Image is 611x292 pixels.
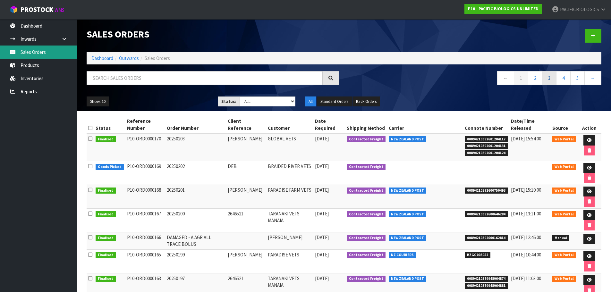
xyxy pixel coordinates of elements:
[389,276,426,282] span: NEW ZEALAND POST
[511,275,541,281] span: [DATE] 11:03:00
[266,208,313,232] td: TARANAKI VETS MANAIA
[552,211,576,218] span: Web Portal
[570,71,585,85] a: 5
[511,211,541,217] span: [DATE] 13:11:00
[315,136,329,142] span: [DATE]
[468,6,539,12] strong: P10 - PACIFIC BIOLOGICS UNLIMITED
[389,211,426,218] span: NEW ZEALAND POST
[125,232,165,249] td: P10-ORD0000166
[96,188,116,194] span: Finalised
[552,136,576,143] span: Web Portal
[315,211,329,217] span: [DATE]
[226,116,266,133] th: Client Reference
[511,234,541,240] span: [DATE] 12:46:00
[315,234,329,240] span: [DATE]
[226,208,266,232] td: 2646521
[389,136,426,143] span: NEW ZEALAND POST
[465,143,508,149] span: 00894210392601204131
[119,55,139,61] a: Outwards
[266,249,313,273] td: PARADISE VETS
[511,187,541,193] span: [DATE] 15:10:00
[465,252,490,258] span: BZGG003952
[315,187,329,193] span: [DATE]
[584,71,601,85] a: →
[96,235,116,241] span: Finalised
[21,5,53,14] span: ProStock
[465,136,508,143] span: 00894210392601204117
[55,7,64,13] small: WMS
[125,133,165,161] td: P10-ORD0000170
[226,161,266,185] td: DEB
[465,283,508,289] span: 00894210379948964881
[125,161,165,185] td: P10-ORD0000169
[347,136,386,143] span: Contracted Freight
[315,163,329,169] span: [DATE]
[96,211,116,218] span: Finalised
[347,164,386,170] span: Contracted Freight
[511,252,541,258] span: [DATE] 10:44:00
[347,235,386,241] span: Contracted Freight
[96,276,116,282] span: Finalised
[165,185,226,208] td: 20250201
[317,96,352,107] button: Standard Orders
[10,5,18,13] img: cube-alt.png
[389,252,416,258] span: NZ COURIERS
[266,116,313,133] th: Customer
[389,188,426,194] span: NEW ZEALAND POST
[552,252,576,258] span: Web Portal
[94,116,125,133] th: Status
[87,96,109,107] button: Show: 10
[556,71,571,85] a: 4
[145,55,170,61] span: Sales Orders
[345,116,387,133] th: Shipping Method
[91,55,113,61] a: Dashboard
[165,161,226,185] td: 20250202
[552,235,569,241] span: Manual
[221,99,236,104] strong: Status:
[551,116,578,133] th: Source
[347,211,386,218] span: Contracted Freight
[315,275,329,281] span: [DATE]
[497,71,514,85] a: ←
[347,276,386,282] span: Contracted Freight
[552,276,576,282] span: Web Portal
[552,188,576,194] span: Web Portal
[542,71,556,85] a: 3
[387,116,463,133] th: Carrier
[165,116,226,133] th: Order Number
[165,208,226,232] td: 20250200
[465,276,508,282] span: 00894210379948964874
[463,116,509,133] th: Connote Number
[552,164,576,170] span: Web Portal
[389,235,426,241] span: NEW ZEALAND POST
[465,211,508,218] span: 00894210392600646284
[165,232,226,249] td: DAMAGED - A AGR ALL TRACE BOLUS
[465,150,508,156] span: 00894210392601204124
[347,188,386,194] span: Contracted Freight
[514,71,528,85] a: 1
[226,249,266,273] td: [PERSON_NAME]
[528,71,542,85] a: 2
[315,252,329,258] span: [DATE]
[165,133,226,161] td: 20250203
[165,249,226,273] td: 20250199
[125,249,165,273] td: P10-ORD0000165
[266,185,313,208] td: PARADISE FARM VETS
[226,133,266,161] td: [PERSON_NAME]
[226,185,266,208] td: [PERSON_NAME]
[96,252,116,258] span: Finalised
[305,96,316,107] button: All
[349,71,602,87] nav: Page navigation
[266,232,313,249] td: [PERSON_NAME]
[266,161,313,185] td: BRAIDED RIVER VETS
[87,71,323,85] input: Search sales orders
[87,29,339,39] h1: Sales Orders
[560,6,599,13] span: PACIFICBIOLOGICS
[125,208,165,232] td: P10-ORD0000167
[125,116,165,133] th: Reference Number
[96,136,116,143] span: Finalised
[465,188,508,194] span: 00894210392600750493
[511,136,541,142] span: [DATE] 15:54:00
[96,164,124,170] span: Goods Picked
[266,133,313,161] td: GLOBAL VETS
